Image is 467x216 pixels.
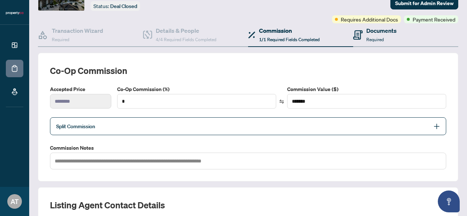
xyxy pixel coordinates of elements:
[110,3,137,9] span: Deal Closed
[50,65,446,76] h2: Co-op Commission
[6,11,23,15] img: logo
[259,26,320,35] h4: Commission
[117,85,276,93] label: Co-Op Commission (%)
[438,191,460,212] button: Open asap
[259,37,320,42] span: 1/1 Required Fields Completed
[366,26,397,35] h4: Documents
[156,26,216,35] h4: Details & People
[287,85,446,93] label: Commission Value ($)
[50,117,446,135] div: Split Commission
[341,15,398,23] span: Requires Additional Docs
[52,26,103,35] h4: Transaction Wizard
[279,99,284,104] span: swap
[413,15,455,23] span: Payment Received
[50,144,446,152] label: Commission Notes
[433,123,440,130] span: plus
[50,85,111,93] label: Accepted Price
[90,1,140,11] div: Status:
[366,37,384,42] span: Required
[11,196,19,207] span: AT
[50,199,446,211] h2: Listing Agent Contact Details
[156,37,216,42] span: 4/4 Required Fields Completed
[52,37,69,42] span: Required
[56,123,95,130] span: Split Commission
